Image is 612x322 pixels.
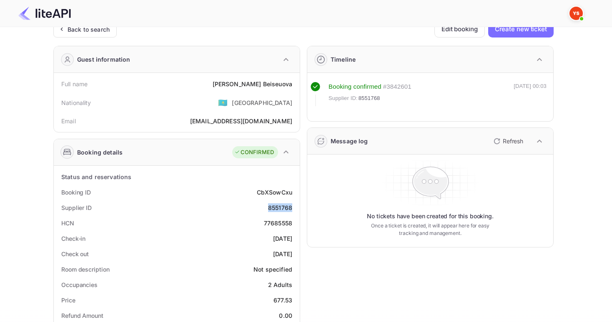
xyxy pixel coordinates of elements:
div: [EMAIL_ADDRESS][DOMAIN_NAME] [190,117,292,125]
img: LiteAPI Logo [18,7,71,20]
span: 8551768 [359,94,380,102]
div: [DATE] [273,250,292,258]
div: [DATE] [273,234,292,243]
div: Nationality [61,98,91,107]
div: Refund Amount [61,311,103,320]
div: Full name [61,80,88,88]
div: Message log [331,137,368,145]
div: CbXSowCxu [257,188,292,197]
div: Room description [61,265,109,274]
div: Guest information [77,55,130,64]
div: [DATE] 00:03 [514,82,547,106]
p: Refresh [503,137,523,145]
span: Supplier ID: [329,94,358,102]
div: HCN [61,219,74,227]
div: 8551768 [268,203,292,212]
div: Occupancies [61,280,98,289]
div: Back to search [68,25,110,34]
p: Once a ticket is created, it will appear here for easy tracking and management. [364,222,496,237]
button: Edit booking [434,21,485,37]
div: Supplier ID [61,203,92,212]
div: 2 Adults [268,280,292,289]
div: Check out [61,250,89,258]
img: Yandex Support [569,7,583,20]
p: No tickets have been created for this booking. [367,212,494,220]
div: 77685558 [264,219,292,227]
div: Price [61,296,75,305]
div: Timeline [331,55,356,64]
div: Booking ID [61,188,91,197]
div: Booking details [77,148,123,157]
div: [PERSON_NAME] Beiseuova [213,80,292,88]
button: Refresh [489,135,527,148]
div: Status and reservations [61,172,131,181]
div: Check-in [61,234,85,243]
div: CONFIRMED [234,148,274,157]
div: 677.53 [273,296,292,305]
div: 0.00 [279,311,292,320]
div: Booking confirmed [329,82,381,92]
div: Not specified [253,265,292,274]
div: # 3842601 [383,82,411,92]
span: United States [218,95,228,110]
button: Create new ticket [488,21,554,37]
div: [GEOGRAPHIC_DATA] [232,98,292,107]
div: Email [61,117,76,125]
